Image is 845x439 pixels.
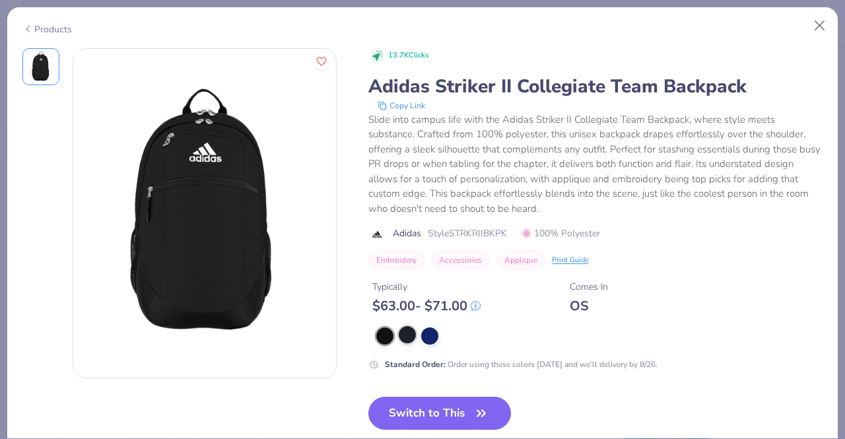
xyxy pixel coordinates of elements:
[552,255,589,266] div: Print Guide
[368,74,823,99] div: Adidas Striker II Collegiate Team Backpack
[368,397,512,430] button: Switch to This
[393,226,421,240] span: Adidas
[431,251,490,269] button: Accessories
[570,280,608,294] div: Comes In
[570,298,608,314] div: OS
[496,251,545,269] button: Applique
[73,82,336,345] img: Front
[385,359,446,370] strong: Standard Order :
[428,226,507,240] span: Style STRKRIIBKPK
[374,99,429,112] button: copy to clipboard
[522,226,600,240] span: 100% Polyester
[807,13,832,38] button: Close
[368,251,424,269] button: Embroidery
[313,53,330,70] button: Like
[368,229,386,240] img: brand logo
[388,50,428,61] span: 13.7K Clicks
[372,298,481,314] div: $ 63.00 - $ 71.00
[372,280,481,294] div: Typically
[25,51,57,83] img: Front
[368,112,823,217] div: Slide into campus life with the Adidas Striker II Collegiate Team Backpack, where style meets sub...
[385,358,658,370] div: Order using these colors [DATE] and we’ll delivery by 8/26.
[22,22,72,36] div: Products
